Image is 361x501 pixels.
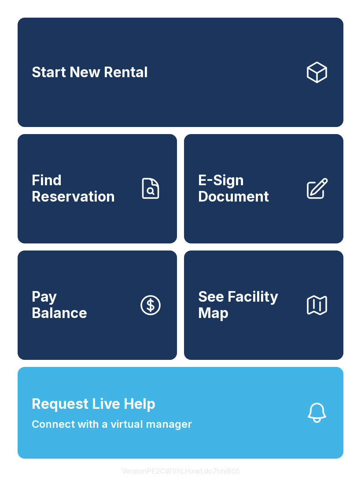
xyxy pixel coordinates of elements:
span: Pay Balance [32,289,87,321]
span: See Facility Map [198,289,298,321]
a: Start New Rental [18,18,343,127]
button: See Facility Map [184,250,343,360]
a: PayBalance [18,250,177,360]
span: Find Reservation [32,172,131,205]
button: Request Live HelpConnect with a virtual manager [18,367,343,459]
span: E-Sign Document [198,172,298,205]
a: E-Sign Document [184,134,343,243]
span: Request Live Help [32,393,155,415]
span: Connect with a virtual manager [32,416,192,432]
button: VersionPE2CWShLHxwLdo7nhiB05 [114,459,247,483]
span: Start New Rental [32,64,148,81]
a: Find Reservation [18,134,177,243]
